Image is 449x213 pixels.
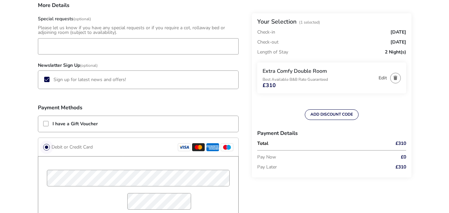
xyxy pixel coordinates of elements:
span: [DATE] [391,30,406,35]
span: £310 [263,83,276,88]
p: Total [257,141,376,146]
div: Please let us know if you have any special requests or if you require a cot, rollaway bed or adjo... [38,26,239,35]
h3: Extra Comfy Double Room [263,68,375,75]
h3: More Details [38,3,239,13]
span: £0 [401,155,406,160]
button: ADD DISCOUNT CODE [305,109,359,120]
span: £310 [395,165,406,169]
label: Sign up for latest news and offers! [54,77,126,82]
h3: Payment Details [257,125,406,141]
p: Best Available B&B Rate Guaranteed [263,77,375,81]
span: (1 Selected) [299,20,320,25]
button: Edit [379,75,387,80]
p: Check-out [257,37,279,47]
h2: Your Selection [257,18,296,26]
span: (Optional) [73,16,91,22]
span: (Optional) [80,63,98,68]
label: Special requests [38,17,91,21]
span: 2 Night(s) [385,50,406,54]
p: Pay Later [257,162,376,172]
span: [DATE] [391,40,406,45]
h3: Payment Methods [38,105,239,110]
input: card_name_pciproxy-tmksu528yh [47,170,230,186]
h3: Newsletter Sign Up [38,58,239,70]
span: £310 [395,141,406,146]
input: field_147 [38,38,239,54]
label: Debit or Credit Card [50,143,93,151]
p: Pay Now [257,152,376,162]
p: Length of Stay [257,47,288,57]
p: Check-in [257,30,275,35]
label: I have a Gift Voucher [53,122,98,126]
